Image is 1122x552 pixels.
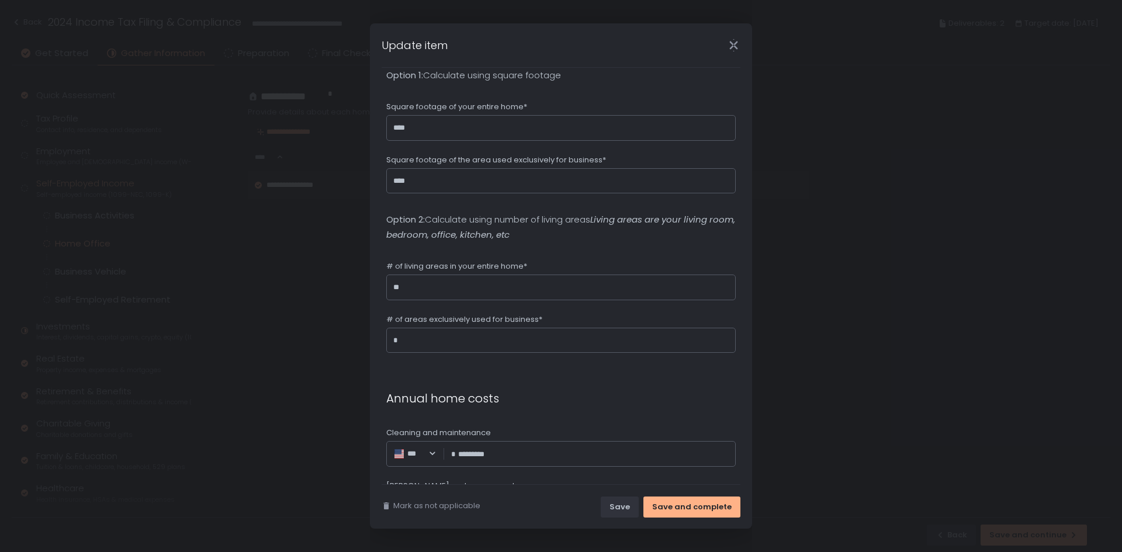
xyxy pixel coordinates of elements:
button: Mark as not applicable [382,501,480,511]
span: # of living areas in your entire home* [386,261,527,272]
div: Close [715,39,752,52]
strong: Option 1: [386,69,423,81]
div: Save and complete [652,502,732,512]
h3: Annual home costs [386,390,736,407]
strong: Option 2: [386,213,425,225]
div: Save [610,502,630,512]
button: Save and complete [643,497,740,518]
span: # of areas exclusively used for business* [386,314,542,325]
button: Save [601,497,639,518]
p: Calculate using number of living areas [386,212,736,242]
span: Square footage of your entire home* [386,102,527,112]
span: [PERSON_NAME] and assessments [386,481,519,491]
div: Search for option [393,448,437,460]
p: Calculate using square footage [386,68,736,83]
input: Search for option [423,448,427,460]
span: Mark as not applicable [393,501,480,511]
h1: Update item [382,37,448,53]
span: Cleaning and maintenance [386,428,491,438]
span: Square footage of the area used exclusively for business* [386,155,606,165]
